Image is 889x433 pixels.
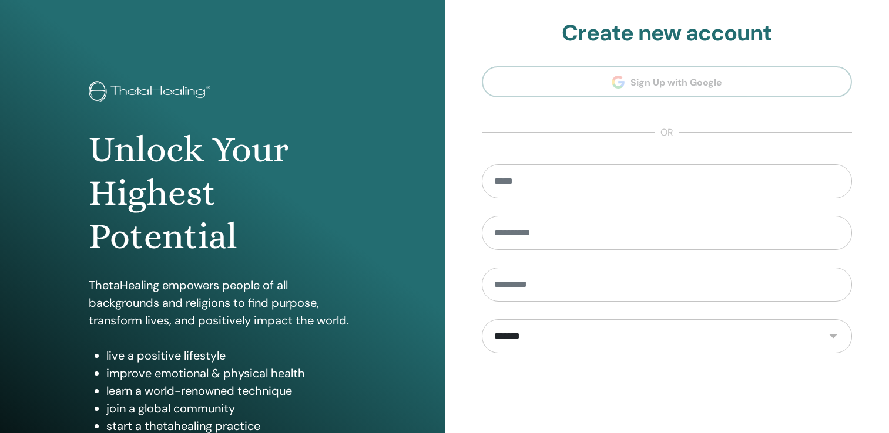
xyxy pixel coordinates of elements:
[655,126,679,140] span: or
[106,364,355,382] li: improve emotional & physical health
[578,371,756,417] iframe: reCAPTCHA
[482,20,853,47] h2: Create new account
[106,400,355,417] li: join a global community
[89,276,355,329] p: ThetaHealing empowers people of all backgrounds and religions to find purpose, transform lives, a...
[89,128,355,259] h1: Unlock Your Highest Potential
[106,347,355,364] li: live a positive lifestyle
[106,382,355,400] li: learn a world-renowned technique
